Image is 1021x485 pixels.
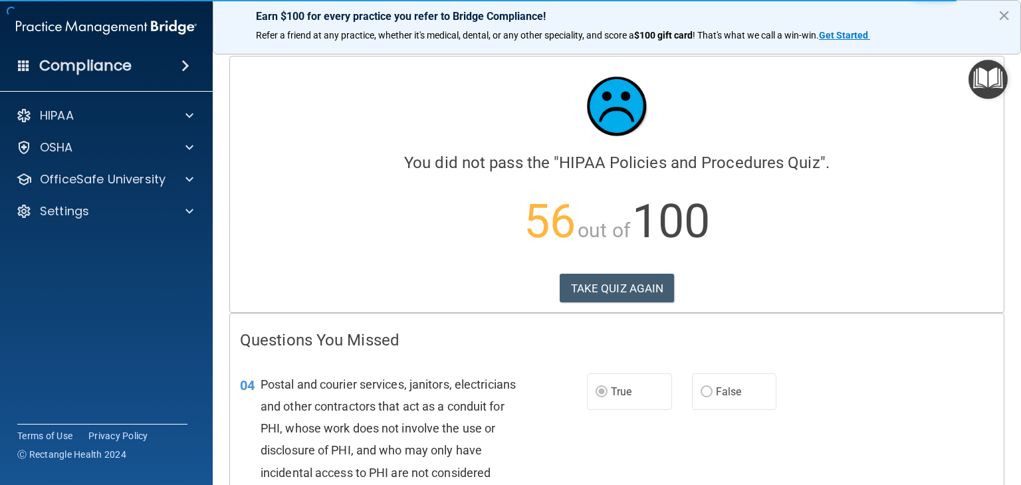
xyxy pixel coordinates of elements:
p: HIPAA [40,108,74,124]
button: TAKE QUIZ AGAIN [560,274,675,303]
h4: You did not pass the " ". [240,154,994,171]
span: 56 [524,194,576,248]
span: HIPAA Policies and Procedures Quiz [559,153,820,172]
span: out of [578,219,630,242]
a: OSHA [16,140,193,155]
strong: Get Started [819,30,868,41]
span: 04 [240,377,255,393]
button: Open Resource Center [968,60,1008,99]
p: Settings [40,203,89,219]
span: True [611,385,631,398]
img: sad_face.ecc698e2.jpg [577,66,657,146]
h4: Questions You Missed [240,332,994,349]
span: Refer a friend at any practice, whether it's medical, dental, or any other speciality, and score a [256,30,634,41]
p: Earn $100 for every practice you refer to Bridge Compliance! [256,10,978,23]
img: PMB logo [16,14,197,41]
button: Close [998,5,1010,26]
input: True [596,387,608,397]
strong: $100 gift card [634,30,693,41]
input: False [701,387,713,397]
a: HIPAA [16,108,193,124]
a: Privacy Policy [88,429,148,442]
span: 100 [632,194,710,248]
span: Ⓒ Rectangle Health 2024 [17,448,126,461]
p: OSHA [40,140,73,155]
span: ! That's what we call a win-win. [693,30,819,41]
span: False [716,385,742,398]
a: Get Started [819,30,870,41]
h4: Compliance [39,56,132,75]
p: OfficeSafe University [40,171,166,187]
a: OfficeSafe University [16,171,193,187]
a: Settings [16,203,193,219]
a: Terms of Use [17,429,72,442]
